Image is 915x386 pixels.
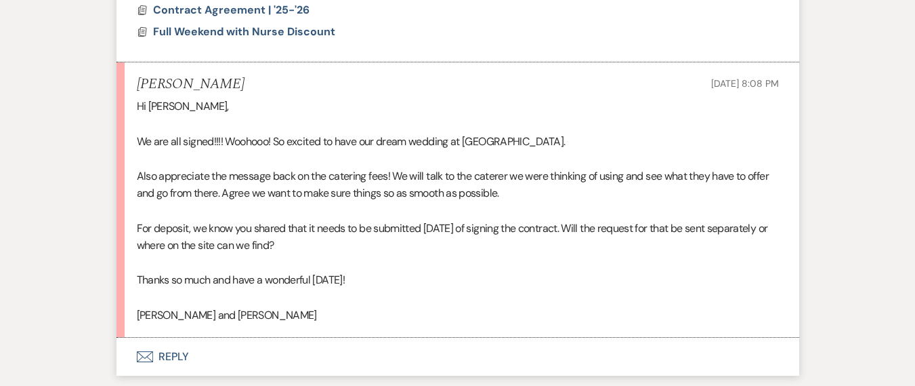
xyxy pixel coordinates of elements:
button: Contract Agreement | '25-'26 [153,2,313,18]
span: Full Weekend with Nurse Discount [153,24,335,39]
span: [DATE] 8:08 PM [711,77,778,90]
p: Also appreciate the message back on the catering fees! We will talk to the caterer we were thinki... [137,168,779,202]
p: Hi [PERSON_NAME], [137,98,779,115]
h5: [PERSON_NAME] [137,76,244,93]
p: [PERSON_NAME] and [PERSON_NAME] [137,307,779,324]
button: Full Weekend with Nurse Discount [153,24,339,40]
span: Contract Agreement | '25-'26 [153,3,310,17]
p: Thanks so much and have a wonderful [DATE]! [137,271,779,289]
p: We are all signed!!!! Woohooo! So excited to have our dream wedding at [GEOGRAPHIC_DATA]. [137,133,779,151]
button: Reply [116,338,799,376]
p: For deposit, we know you shared that it needs to be submitted [DATE] of signing the contract. Wil... [137,220,779,254]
